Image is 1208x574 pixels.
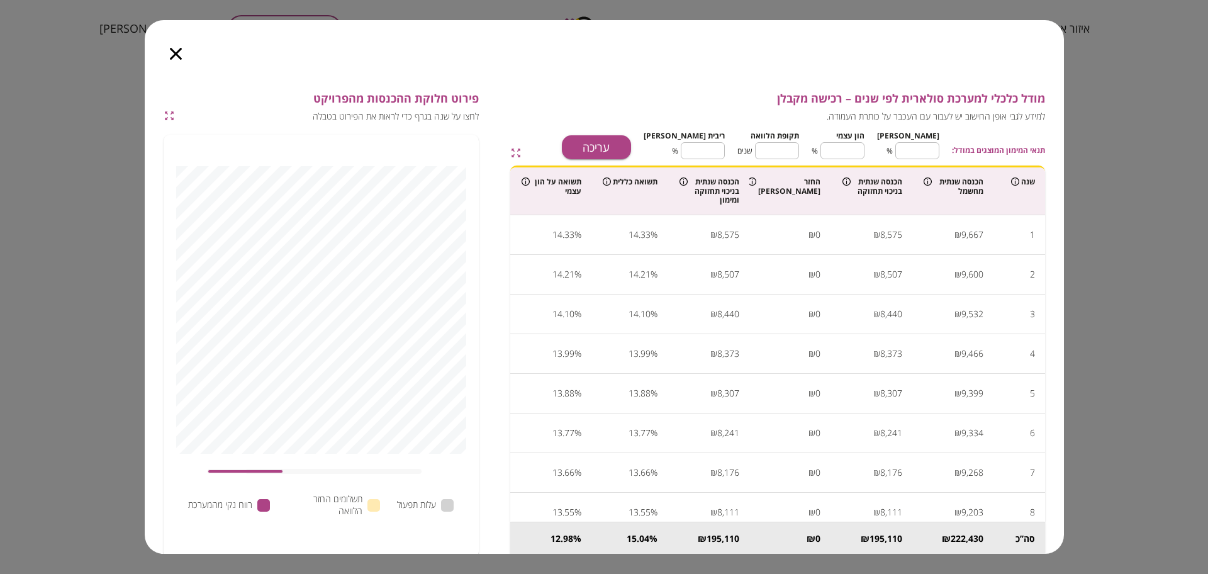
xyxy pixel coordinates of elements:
[951,532,983,545] div: 222,430
[1004,177,1035,186] div: שנה
[651,503,657,522] div: %
[537,111,1045,123] span: למידע לגבי אופן החישוב יש לעבור עם העכבר על כותרת העמודה.
[552,305,574,324] div: 14.10
[574,424,581,442] div: %
[1030,265,1035,284] div: 2
[880,305,902,324] div: 8,440
[710,424,717,442] div: ₪
[1030,503,1035,522] div: 8
[873,503,880,522] div: ₪
[954,463,961,482] div: ₪
[710,463,717,482] div: ₪
[751,130,799,141] span: תקופת הלוואה
[808,265,815,284] div: ₪
[710,225,717,244] div: ₪
[717,225,739,244] div: 8,575
[1030,463,1035,482] div: 7
[842,177,902,196] div: הכנסה שנתית בניכוי תחזוקה
[815,344,820,363] div: 0
[1030,384,1035,403] div: 5
[629,424,651,442] div: 13.77
[737,145,752,157] span: שנים
[552,344,574,363] div: 13.99
[880,265,902,284] div: 8,507
[961,305,983,324] div: 9,532
[880,384,902,403] div: 8,307
[651,305,657,324] div: %
[870,532,902,545] div: 195,110
[522,177,581,196] div: תשואה על הון עצמי
[815,532,820,545] div: 0
[397,499,436,511] span: עלות תפעול
[1030,305,1035,324] div: 3
[873,344,880,363] div: ₪
[537,92,1045,106] span: מודל כלכלי למערכת סולארית לפי שנים – רכישה מקבלן
[880,344,902,363] div: 8,373
[552,503,574,522] div: 13.55
[873,225,880,244] div: ₪
[961,384,983,403] div: 9,399
[1004,532,1035,545] div: סה’’כ
[815,384,820,403] div: 0
[815,463,820,482] div: 0
[707,532,739,545] div: 195,110
[552,384,574,403] div: 13.88
[808,384,815,403] div: ₪
[808,424,815,442] div: ₪
[761,177,820,196] div: החזר [PERSON_NAME]
[717,384,739,403] div: 8,307
[651,384,657,403] div: %
[815,503,820,522] div: 0
[651,265,657,284] div: %
[880,424,902,442] div: 8,241
[552,424,574,442] div: 13.77
[815,265,820,284] div: 0
[924,177,983,196] div: הכנסה שנתית מחשמל
[651,344,657,363] div: %
[880,463,902,482] div: 8,176
[954,265,961,284] div: ₪
[873,265,880,284] div: ₪
[574,225,581,244] div: %
[815,424,820,442] div: 0
[629,384,651,403] div: 13.88
[961,265,983,284] div: 9,600
[808,503,815,522] div: ₪
[629,463,651,482] div: 13.66
[651,463,657,482] div: %
[710,384,717,403] div: ₪
[815,225,820,244] div: 0
[808,225,815,244] div: ₪
[188,499,252,511] span: רווח נקי מהמערכת
[629,503,651,522] div: 13.55
[954,424,961,442] div: ₪
[880,225,902,244] div: 8,575
[574,265,581,284] div: %
[552,463,574,482] div: 13.66
[179,92,479,106] span: פירוט חלוקת ההכנסות מהפרויקט
[179,111,479,123] span: לחצו על שנה בגרף כדי לראות את הפירוט בטבלה
[288,493,362,517] span: תשלומים החזר הלוואה
[710,265,717,284] div: ₪
[954,305,961,324] div: ₪
[644,130,725,141] span: ריבית [PERSON_NAME]
[807,532,815,545] div: ₪
[629,225,651,244] div: 14.33
[717,305,739,324] div: 8,440
[574,305,581,324] div: %
[961,424,983,442] div: 9,334
[812,145,818,157] span: %
[954,344,961,363] div: ₪
[574,344,581,363] div: %
[629,305,651,324] div: 14.10
[574,463,581,482] div: %
[1030,424,1035,442] div: 6
[717,344,739,363] div: 8,373
[961,225,983,244] div: 9,667
[717,463,739,482] div: 8,176
[717,424,739,442] div: 8,241
[942,532,951,545] div: ₪
[672,145,678,157] span: %
[601,177,657,186] div: תשואה כללית
[1030,225,1035,244] div: 1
